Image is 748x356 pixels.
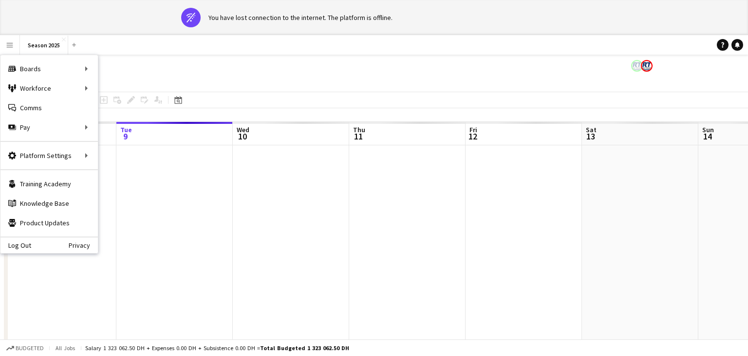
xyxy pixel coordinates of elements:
[69,241,98,249] a: Privacy
[54,344,77,352] span: All jobs
[16,345,44,352] span: Budgeted
[0,79,98,98] div: Workforce
[631,60,643,72] app-user-avatar: ROAD TRANSIT
[85,344,349,352] div: Salary 1 323 062.50 DH + Expenses 0.00 DH + Subsistence 0.00 DH =
[235,131,249,142] span: 10
[208,13,393,22] div: You have lost connection to the internet. The platform is offline.
[586,125,597,134] span: Sat
[20,36,68,55] button: Season 2025
[469,125,477,134] span: Fri
[0,174,98,194] a: Training Academy
[0,98,98,118] a: Comms
[702,125,714,134] span: Sun
[0,118,98,137] div: Pay
[0,194,98,213] a: Knowledge Base
[119,131,132,142] span: 9
[5,343,45,354] button: Budgeted
[352,131,365,142] span: 11
[353,125,365,134] span: Thu
[120,125,132,134] span: Tue
[0,213,98,233] a: Product Updates
[641,60,653,72] app-user-avatar: ROAD TRANSIT
[0,241,31,249] a: Log Out
[237,125,249,134] span: Wed
[468,131,477,142] span: 12
[584,131,597,142] span: 13
[701,131,714,142] span: 14
[0,146,98,165] div: Platform Settings
[0,59,98,79] div: Boards
[260,344,349,352] span: Total Budgeted 1 323 062.50 DH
